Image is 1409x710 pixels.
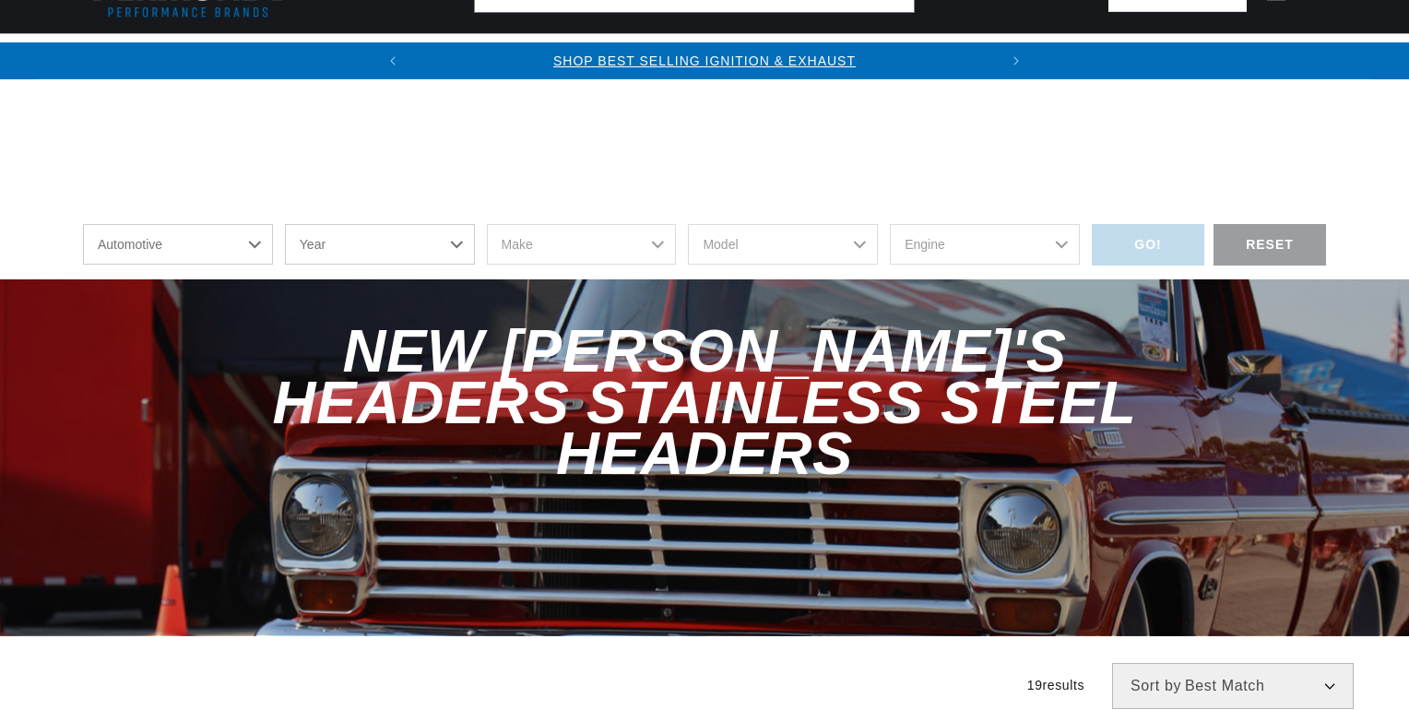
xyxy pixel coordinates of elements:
[83,224,273,265] select: Ride Type
[487,224,677,265] select: Make
[1127,34,1302,77] summary: Spark Plug Wires
[486,34,806,77] summary: Headers, Exhausts & Components
[374,42,411,79] button: Translation missing: en.sections.announcements.previous_announcement
[1214,224,1326,266] div: RESET
[411,51,998,71] div: 1 of 2
[1112,663,1354,709] select: Sort by
[285,224,475,265] select: Year
[37,42,1372,79] slideshow-component: Translation missing: en.sections.announcements.announcement_bar
[688,224,878,265] select: Model
[806,34,945,77] summary: Engine Swaps
[272,317,1136,487] span: New [PERSON_NAME]'s Headers Stainless Steel Headers
[553,53,856,68] a: SHOP BEST SELLING IGNITION & EXHAUST
[998,42,1035,79] button: Translation missing: en.sections.announcements.next_announcement
[945,34,1127,77] summary: Battery Products
[890,224,1080,265] select: Engine
[282,34,486,77] summary: Coils & Distributors
[1131,679,1181,693] span: Sort by
[411,51,998,71] div: Announcement
[1027,678,1084,692] span: 19 results
[83,34,282,77] summary: Ignition Conversions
